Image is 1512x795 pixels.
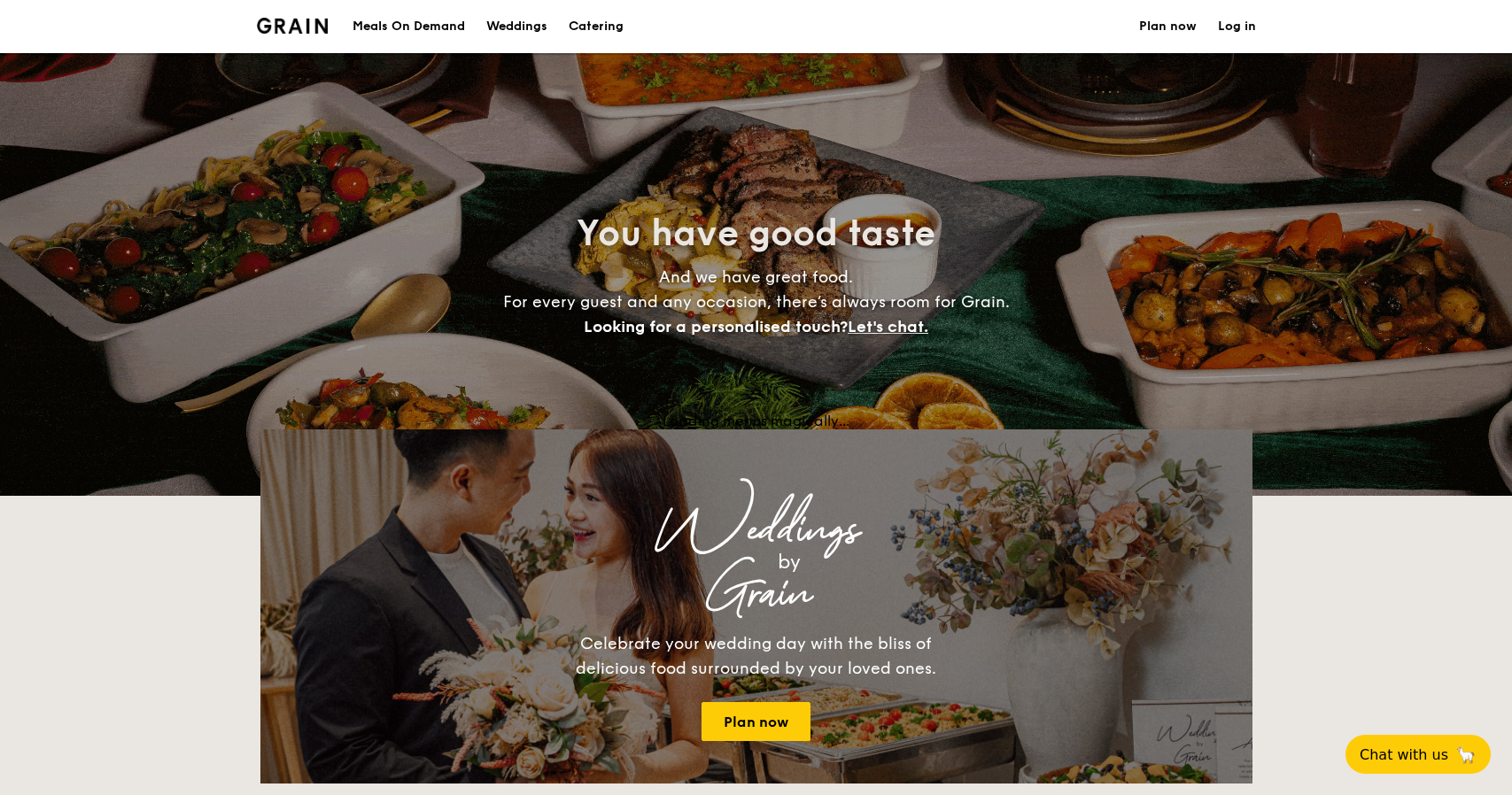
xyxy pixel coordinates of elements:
[260,413,1252,429] div: Loading menus magically...
[557,631,956,681] div: Celebrate your wedding day with the bliss of delicious food surrounded by your loved ones.
[416,514,1097,546] div: Weddings
[1345,735,1491,774] button: Chat with us🦙
[702,702,810,741] a: Plan now
[848,317,928,336] span: Let's chat.
[482,546,1097,578] div: by
[1360,746,1448,763] span: Chat with us
[257,18,329,34] a: Logotype
[1455,745,1477,765] span: 🦙
[416,578,1097,610] div: Grain
[257,18,329,34] img: Grain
